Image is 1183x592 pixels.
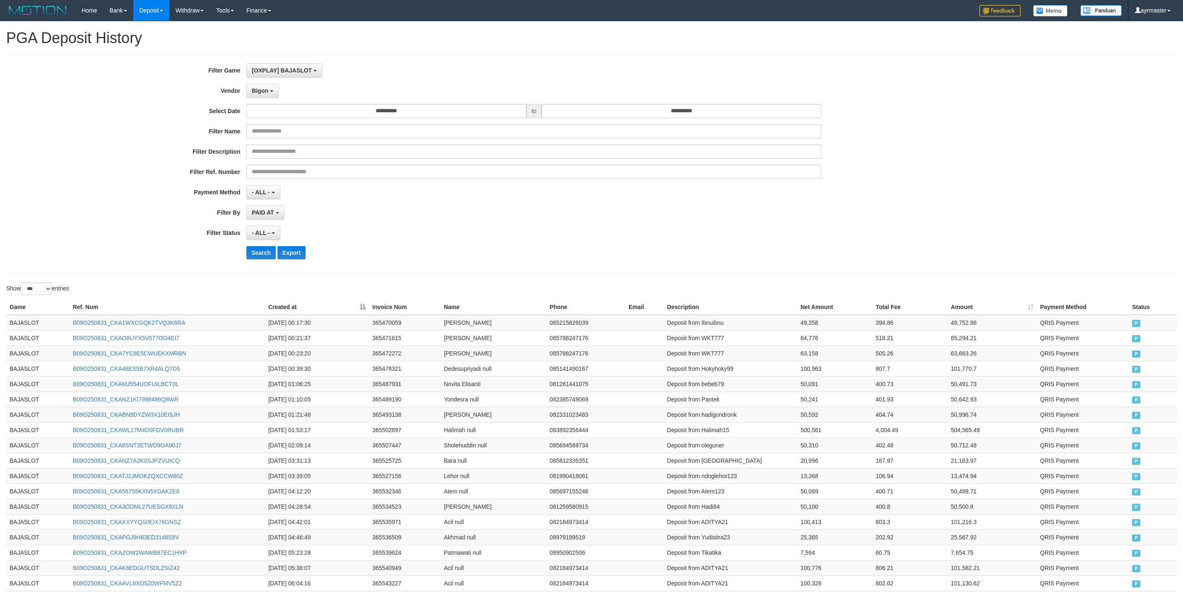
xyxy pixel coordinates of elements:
[546,346,625,361] td: 085788247176
[265,514,369,529] td: [DATE] 04:42:01
[1132,427,1140,434] span: PAID
[1037,514,1129,529] td: QRIS Payment
[1132,534,1140,541] span: PAID
[625,300,664,315] th: Email
[1132,396,1140,404] span: PAID
[369,437,441,453] td: 365507447
[872,560,948,575] td: 806.21
[265,483,369,499] td: [DATE] 04:12:20
[546,422,625,437] td: 083892356444
[21,283,52,295] select: Showentries
[6,4,69,17] img: MOTION_logo.png
[6,453,70,468] td: BAJASLOT
[872,453,948,468] td: 167.97
[265,330,369,346] td: [DATE] 00:21:37
[369,529,441,545] td: 365536509
[73,488,180,495] a: B09O250831_CKA56755KXN5XDAK2E8
[546,453,625,468] td: 085812335351
[797,529,872,545] td: 25,365
[872,330,948,346] td: 518.21
[369,330,441,346] td: 365471615
[441,437,546,453] td: Sholehuddin null
[6,361,70,376] td: BAJASLOT
[6,560,70,575] td: BAJASLOT
[947,437,1037,453] td: 50,712.48
[6,499,70,514] td: BAJASLOT
[797,376,872,391] td: 50,091
[73,396,178,403] a: B09O250831_CKANZ1KI7998486Q8WR
[441,468,546,483] td: Lehor null
[1132,350,1140,358] span: PAID
[73,381,179,387] a: B09O250831_CKAMJ554UOFUILBCT0L
[441,560,546,575] td: Acil null
[6,545,70,560] td: BAJASLOT
[872,361,948,376] td: 807.7
[246,226,280,240] button: - ALL -
[6,575,70,591] td: BAJASLOT
[947,330,1037,346] td: 65,294.21
[1033,5,1068,17] img: Button%20Memo.svg
[872,422,948,437] td: 4,004.49
[1037,361,1129,376] td: QRIS Payment
[797,391,872,407] td: 50,241
[265,300,369,315] th: Created at: activate to sort column descending
[70,300,265,315] th: Ref. Num
[664,499,797,514] td: Deposit from Hadi84
[6,529,70,545] td: BAJASLOT
[265,376,369,391] td: [DATE] 01:06:25
[441,315,546,331] td: [PERSON_NAME]
[265,529,369,545] td: [DATE] 04:46:49
[664,575,797,591] td: Deposit from ADITYA21
[369,453,441,468] td: 365525725
[947,346,1037,361] td: 63,663.26
[1037,453,1129,468] td: QRIS Payment
[73,335,180,341] a: B09O250831_CKAO8UYX5V577OO4EI7
[664,361,797,376] td: Deposit from Hokyhoky99
[265,468,369,483] td: [DATE] 03:39:05
[1037,545,1129,560] td: QRIS Payment
[797,468,872,483] td: 13,368
[947,391,1037,407] td: 50,642.93
[1132,550,1140,557] span: PAID
[1132,458,1140,465] span: PAID
[546,514,625,529] td: 082184973414
[441,545,546,560] td: Patmawati null
[246,185,280,199] button: - ALL -
[369,483,441,499] td: 365532346
[797,437,872,453] td: 50,310
[6,315,70,331] td: BAJASLOT
[546,361,625,376] td: 085141490167
[1132,335,1140,342] span: PAID
[1132,580,1140,587] span: PAID
[277,246,306,259] button: Export
[369,376,441,391] td: 365487931
[1132,519,1140,526] span: PAID
[664,483,797,499] td: Deposit from Atem123
[369,300,441,315] th: Invoice Num
[73,549,187,556] a: B09O250831_CKAZOW2WAWB87EC1HXP
[441,346,546,361] td: [PERSON_NAME]
[947,376,1037,391] td: 50,491.73
[369,545,441,560] td: 365539624
[6,468,70,483] td: BAJASLOT
[1037,330,1129,346] td: QRIS Payment
[797,361,872,376] td: 100,963
[246,205,284,220] button: PAID AT
[546,407,625,422] td: 082331023483
[369,514,441,529] td: 365535971
[6,300,70,315] th: Game
[265,560,369,575] td: [DATE] 05:38:07
[872,437,948,453] td: 402.48
[441,499,546,514] td: [PERSON_NAME]
[1037,483,1129,499] td: QRIS Payment
[797,300,872,315] th: Net Amount
[252,87,268,94] span: Bigon
[664,300,797,315] th: Description
[797,315,872,331] td: 49,358
[265,315,369,331] td: [DATE] 00:17:30
[6,437,70,453] td: BAJASLOT
[369,422,441,437] td: 365502897
[664,468,797,483] td: Deposit from ndoglehor123
[246,246,276,259] button: Search
[947,560,1037,575] td: 101,582.21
